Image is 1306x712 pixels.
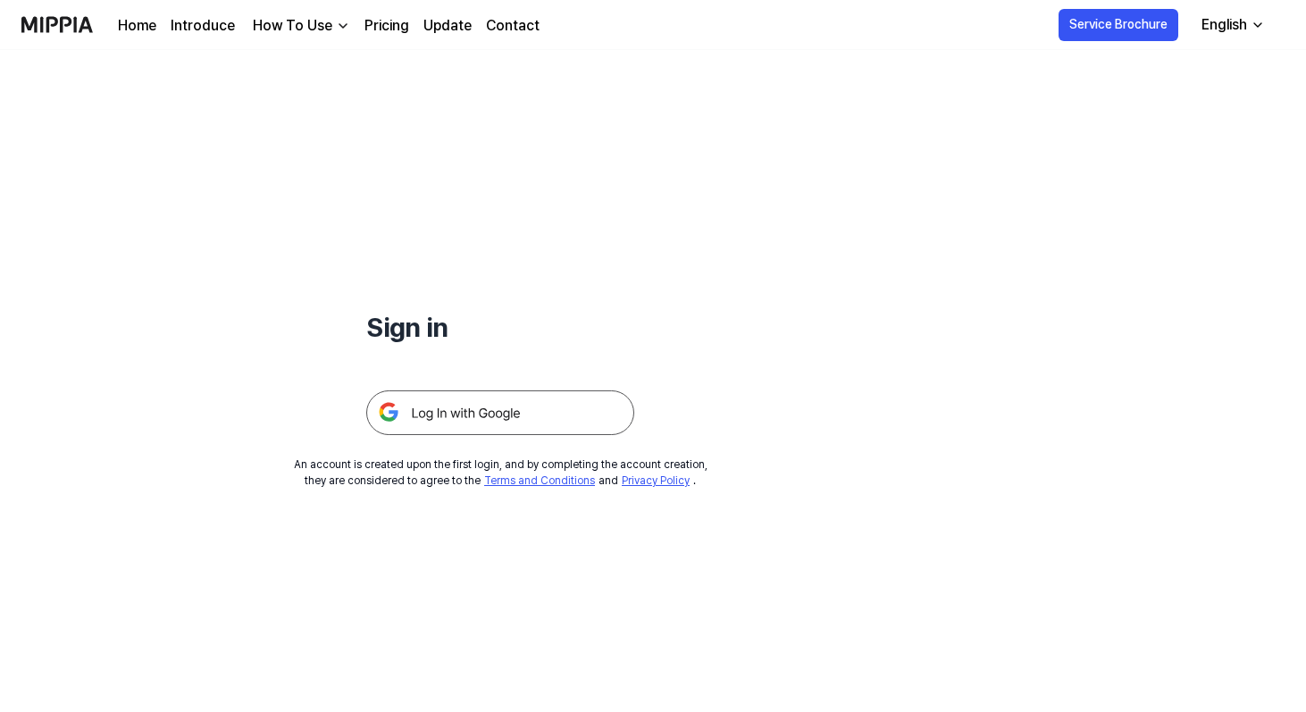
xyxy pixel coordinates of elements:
[336,19,350,33] img: down
[249,15,350,37] button: How To Use
[622,474,690,487] a: Privacy Policy
[249,15,336,37] div: How To Use
[423,15,472,37] a: Update
[364,15,409,37] a: Pricing
[486,15,540,37] a: Contact
[1198,14,1251,36] div: English
[484,474,595,487] a: Terms and Conditions
[1187,7,1276,43] button: English
[118,15,156,37] a: Home
[1059,9,1178,41] button: Service Brochure
[171,15,235,37] a: Introduce
[366,307,634,348] h1: Sign in
[366,390,634,435] img: 구글 로그인 버튼
[294,457,707,489] div: An account is created upon the first login, and by completing the account creation, they are cons...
